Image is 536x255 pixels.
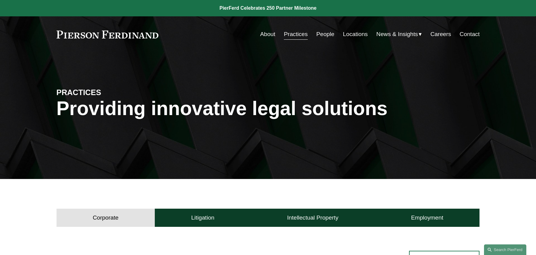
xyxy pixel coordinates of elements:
h4: Intellectual Property [287,214,339,221]
h1: Providing innovative legal solutions [57,98,480,120]
a: Locations [343,28,368,40]
h4: Corporate [93,214,119,221]
a: Careers [430,28,451,40]
h4: Litigation [191,214,214,221]
h4: Employment [411,214,443,221]
a: Search this site [484,244,526,255]
a: Contact [460,28,479,40]
a: About [260,28,275,40]
a: People [316,28,334,40]
span: News & Insights [376,29,418,40]
h4: PRACTICES [57,88,162,97]
a: folder dropdown [376,28,422,40]
a: Practices [284,28,308,40]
